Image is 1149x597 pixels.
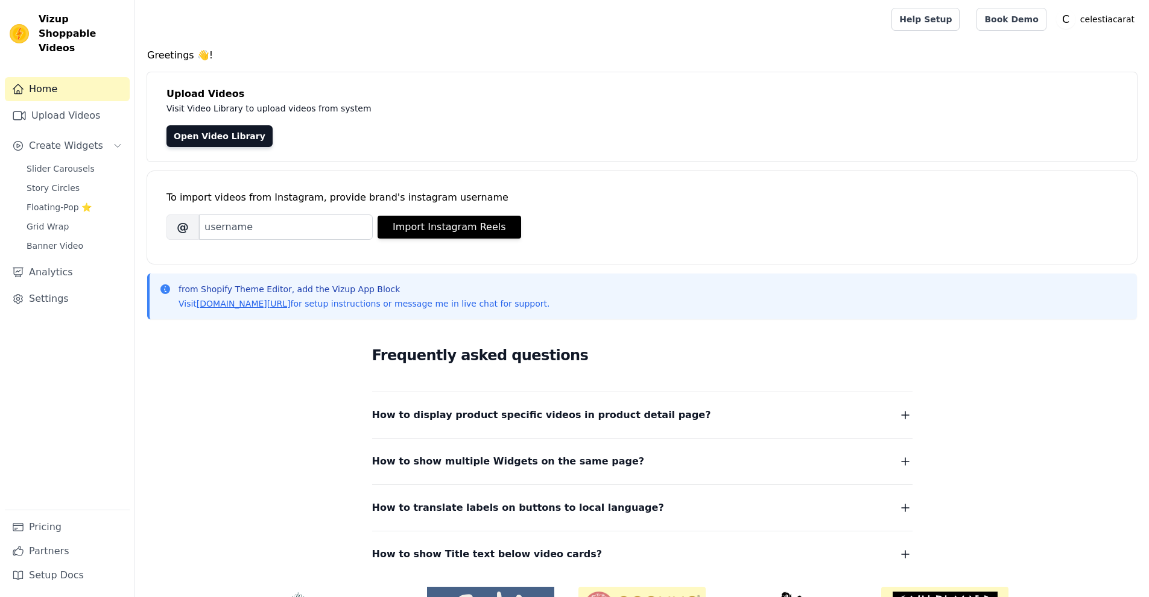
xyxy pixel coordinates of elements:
[19,199,130,216] a: Floating-Pop ⭐
[27,201,92,213] span: Floating-Pop ⭐
[5,563,130,587] a: Setup Docs
[5,104,130,128] a: Upload Videos
[1056,8,1139,30] button: C celestiacarat
[199,214,373,240] input: username
[166,87,1118,101] h4: Upload Videos
[39,12,125,55] span: Vizup Shoppable Videos
[19,160,130,177] a: Slider Carousels
[27,182,80,194] span: Story Circles
[27,240,83,252] span: Banner Video
[372,499,664,516] span: How to translate labels on buttons to local language?
[5,260,130,284] a: Analytics
[891,8,960,31] a: Help Setup
[29,139,103,153] span: Create Widgets
[976,8,1046,31] a: Book Demo
[179,283,549,295] p: from Shopify Theme Editor, add the Vizup App Block
[378,216,521,239] button: Import Instagram Reels
[372,453,645,470] span: How to show multiple Widgets on the same page?
[5,539,130,563] a: Partners
[179,298,549,310] p: Visit for setup instructions or message me in live chat for support.
[372,453,913,470] button: How to show multiple Widgets on the same page?
[27,163,95,175] span: Slider Carousels
[27,220,69,233] span: Grid Wrap
[1062,13,1069,25] text: C
[19,180,130,196] a: Story Circles
[166,190,1118,205] div: To import videos from Instagram, provide brand's instagram username
[1075,8,1139,30] p: celestiacarat
[372,546,603,563] span: How to show Title text below video cards?
[10,24,29,43] img: Vizup
[372,343,913,367] h2: Frequently asked questions
[19,237,130,254] a: Banner Video
[5,287,130,311] a: Settings
[197,299,291,308] a: [DOMAIN_NAME][URL]
[372,499,913,516] button: How to translate labels on buttons to local language?
[372,407,913,424] button: How to display product specific videos in product detail page?
[166,101,707,116] p: Visit Video Library to upload videos from system
[5,515,130,539] a: Pricing
[19,218,130,235] a: Grid Wrap
[147,48,1137,63] h4: Greetings 👋!
[372,546,913,563] button: How to show Title text below video cards?
[5,134,130,158] button: Create Widgets
[5,77,130,101] a: Home
[166,125,273,147] a: Open Video Library
[166,214,199,240] span: @
[372,407,711,424] span: How to display product specific videos in product detail page?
